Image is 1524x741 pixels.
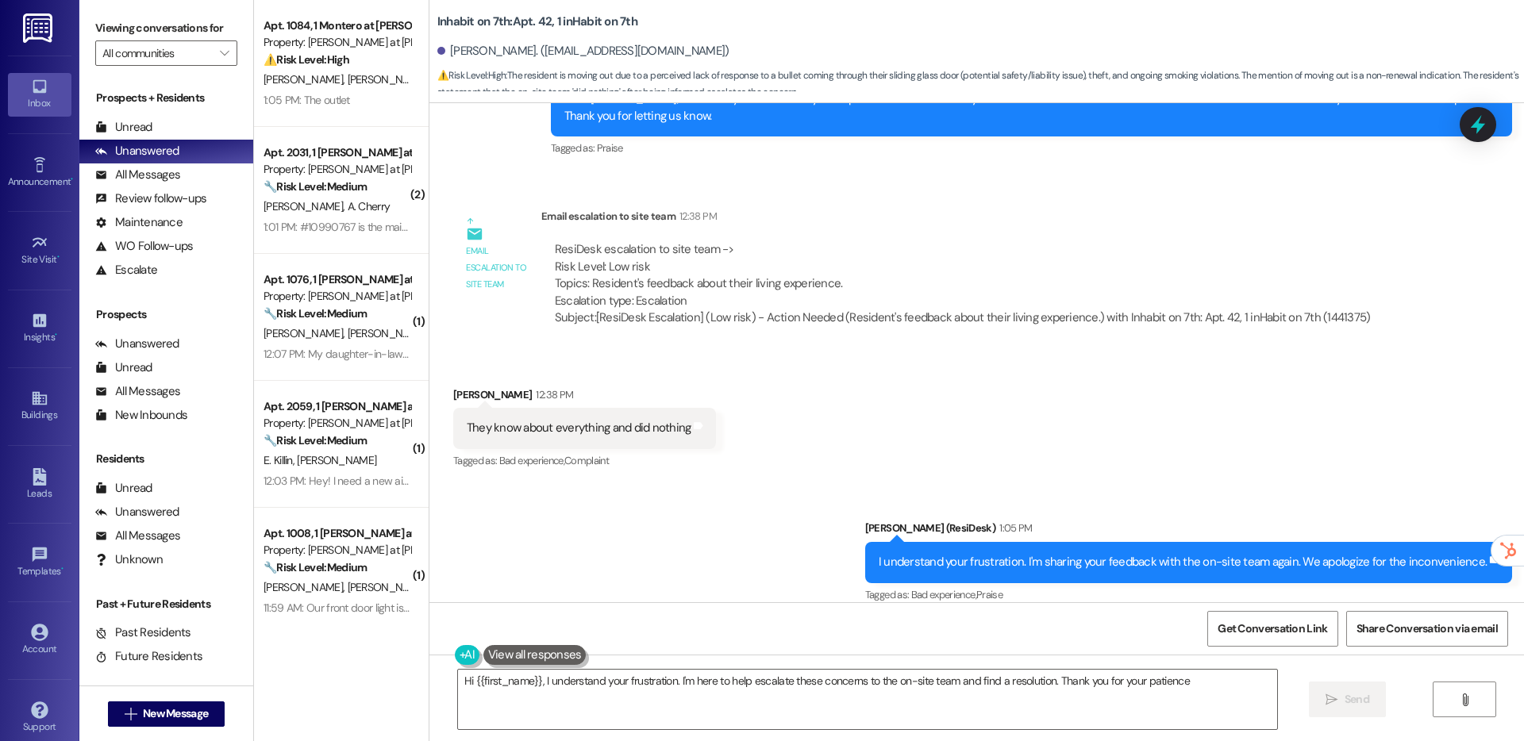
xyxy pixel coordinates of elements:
[95,262,157,278] div: Escalate
[95,238,193,255] div: WO Follow-ups
[976,588,1003,601] span: Praise
[467,420,691,436] div: They know about everything and did nothing
[264,17,410,34] div: Apt. 1084, 1 Montero at [PERSON_NAME]
[347,326,426,340] span: [PERSON_NAME]
[79,451,253,467] div: Residents
[95,336,179,352] div: Unanswered
[1357,620,1498,637] span: Share Conversation via email
[79,306,253,323] div: Prospects
[1346,611,1508,647] button: Share Conversation via email
[564,454,609,467] span: Complaint
[347,580,426,594] span: [PERSON_NAME]
[911,588,976,601] span: Bad experience ,
[95,551,163,568] div: Unknown
[95,16,237,40] label: Viewing conversations for
[95,119,152,136] div: Unread
[564,90,1487,125] div: Hello [PERSON_NAME], I'm so sorry to hear about your experiences. I understand your frustration. ...
[61,563,63,574] span: •
[8,619,71,662] a: Account
[879,554,1487,570] div: I understand your frustration. I'm sharing your feedback with the on-site team again. We apologiz...
[95,504,179,520] div: Unanswered
[108,701,225,727] button: New Message
[264,326,348,340] span: [PERSON_NAME]
[95,528,180,544] div: All Messages
[95,480,152,497] div: Unread
[264,271,410,288] div: Apt. 1076, 1 [PERSON_NAME] at [PERSON_NAME]
[264,34,410,51] div: Property: [PERSON_NAME] at [PERSON_NAME]
[264,93,350,107] div: 1:05 PM: The outlet
[95,407,187,424] div: New Inbounds
[264,525,410,542] div: Apt. 1008, 1 [PERSON_NAME] at [PERSON_NAME]
[865,520,1512,542] div: [PERSON_NAME] (ResiDesk)
[8,463,71,506] a: Leads
[1345,691,1369,708] span: Send
[264,52,349,67] strong: ⚠️ Risk Level: High
[1218,620,1327,637] span: Get Conversation Link
[71,174,73,185] span: •
[95,167,180,183] div: All Messages
[555,241,1371,309] div: ResiDesk escalation to site team -> Risk Level: Low risk Topics: Resident's feedback about their ...
[264,601,466,615] div: 11:59 AM: Our front door light is out apt 1008
[597,141,623,155] span: Praise
[55,329,57,340] span: •
[264,347,1229,361] div: 12:07 PM: My daughter-in-law came there [DATE]. Regarding delete from the air conditioning and st...
[264,288,410,305] div: Property: [PERSON_NAME] at [PERSON_NAME]
[264,474,557,488] div: 12:03 PM: Hey! I need a new air filter for apartment 2059 please
[264,580,348,594] span: [PERSON_NAME]
[1309,681,1386,717] button: Send
[995,520,1032,536] div: 1:05 PM
[8,307,71,350] a: Insights •
[1459,693,1471,706] i: 
[79,90,253,106] div: Prospects + Residents
[437,13,637,30] b: Inhabit on 7th: Apt. 42, 1 inHabit on 7th
[453,449,717,472] div: Tagged as:
[437,43,729,60] div: [PERSON_NAME]. ([EMAIL_ADDRESS][DOMAIN_NAME])
[23,13,56,43] img: ResiDesk Logo
[555,309,1371,326] div: Subject: [ResiDesk Escalation] (Low risk) - Action Needed (Resident's feedback about their living...
[297,453,376,467] span: [PERSON_NAME]
[499,454,564,467] span: Bad experience ,
[95,190,206,207] div: Review follow-ups
[143,705,208,722] span: New Message
[347,72,426,86] span: [PERSON_NAME]
[264,179,367,194] strong: 🔧 Risk Level: Medium
[57,251,60,263] span: •
[264,199,348,213] span: [PERSON_NAME]
[541,208,1384,230] div: Email escalation to site team
[95,383,180,400] div: All Messages
[264,161,410,178] div: Property: [PERSON_NAME] at [PERSON_NAME]
[95,143,179,159] div: Unanswered
[264,306,367,321] strong: 🔧 Risk Level: Medium
[125,708,137,720] i: 
[264,433,367,447] strong: 🔧 Risk Level: Medium
[466,243,528,294] div: Email escalation to site team
[102,40,212,66] input: All communities
[453,386,717,409] div: [PERSON_NAME]
[532,386,573,403] div: 12:38 PM
[458,670,1277,729] textarea: Hi {{first_name}}, I understand your frustration. I'm here to help escalate these concerns to the...
[8,73,71,116] a: Inbox
[8,697,71,739] a: Support
[264,542,410,559] div: Property: [PERSON_NAME] at [PERSON_NAME]
[95,359,152,376] div: Unread
[264,415,410,432] div: Property: [PERSON_NAME] at [PERSON_NAME]
[264,144,410,161] div: Apt. 2031, 1 [PERSON_NAME] at [PERSON_NAME]
[1326,693,1337,706] i: 
[8,385,71,428] a: Buildings
[264,560,367,574] strong: 🔧 Risk Level: Medium
[264,220,740,234] div: 1:01 PM: #10990767 is the maintenance ticket number Thank you [PERSON_NAME], greatly appreciated
[95,648,202,665] div: Future Residents
[551,136,1512,159] div: Tagged as:
[264,72,348,86] span: [PERSON_NAME]
[95,214,183,231] div: Maintenance
[1207,611,1337,647] button: Get Conversation Link
[675,208,717,225] div: 12:38 PM
[437,69,506,82] strong: ⚠️ Risk Level: High
[95,624,191,641] div: Past Residents
[865,583,1512,606] div: Tagged as:
[264,398,410,415] div: Apt. 2059, 1 [PERSON_NAME] at [PERSON_NAME]
[8,229,71,272] a: Site Visit •
[79,596,253,612] div: Past + Future Residents
[264,453,297,467] span: E. Killin
[220,47,229,60] i: 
